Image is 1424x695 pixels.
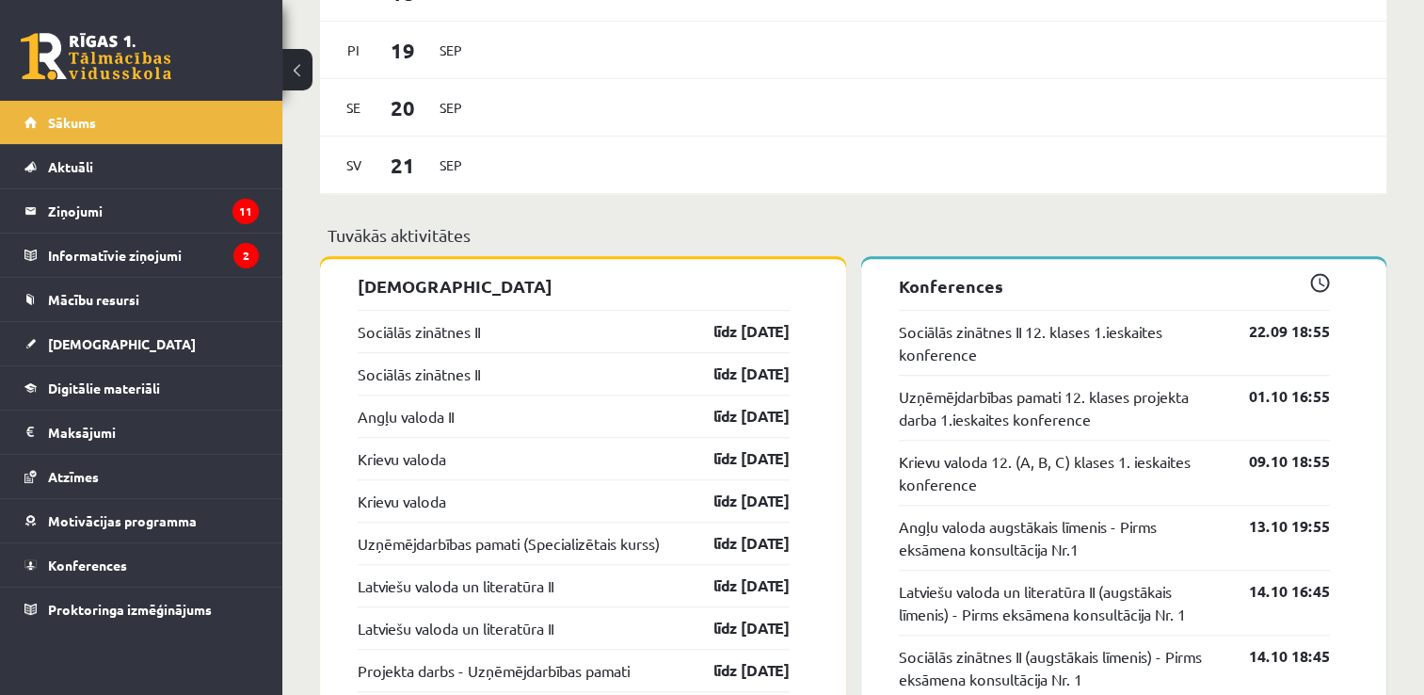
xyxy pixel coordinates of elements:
a: līdz [DATE] [680,574,790,597]
a: Angļu valoda augstākais līmenis - Pirms eksāmena konsultācija Nr.1 [899,515,1222,560]
a: Uzņēmējdarbības pamati 12. klases projekta darba 1.ieskaites konference [899,385,1222,430]
a: Rīgas 1. Tālmācības vidusskola [21,33,171,80]
a: līdz [DATE] [680,447,790,470]
span: Digitālie materiāli [48,380,160,396]
span: Sākums [48,114,96,131]
span: 19 [374,35,432,66]
span: 21 [374,150,432,181]
span: Proktoringa izmēģinājums [48,601,212,618]
span: Konferences [48,557,127,574]
a: Mācību resursi [24,278,259,321]
a: Motivācijas programma [24,499,259,542]
a: 13.10 19:55 [1221,515,1330,538]
legend: Informatīvie ziņojumi [48,234,259,277]
a: līdz [DATE] [680,490,790,512]
span: 20 [374,92,432,123]
a: līdz [DATE] [680,617,790,639]
a: 22.09 18:55 [1221,320,1330,343]
a: Sociālās zinātnes II (augstākais līmenis) - Pirms eksāmena konsultācija Nr. 1 [899,645,1222,690]
a: Latviešu valoda un literatūra II (augstākais līmenis) - Pirms eksāmena konsultācija Nr. 1 [899,580,1222,625]
a: Sociālās zinātnes II 12. klases 1.ieskaites konference [899,320,1222,365]
a: līdz [DATE] [680,405,790,428]
p: Tuvākās aktivitātes [328,222,1379,248]
span: Se [334,93,374,122]
a: Sociālās zinātnes II [358,320,480,343]
a: Konferences [24,543,259,587]
span: Sv [334,151,374,180]
a: Latviešu valoda un literatūra II [358,574,553,597]
a: Sākums [24,101,259,144]
a: Maksājumi [24,411,259,454]
a: 01.10 16:55 [1221,385,1330,408]
a: Aktuāli [24,145,259,188]
a: Projekta darbs - Uzņēmējdarbības pamati [358,659,630,682]
a: Latviešu valoda un literatūra II [358,617,553,639]
a: līdz [DATE] [680,659,790,682]
a: Proktoringa izmēģinājums [24,588,259,631]
a: Angļu valoda II [358,405,454,428]
a: Krievu valoda [358,490,446,512]
legend: Maksājumi [48,411,259,454]
a: Ziņojumi11 [24,189,259,233]
a: Digitālie materiāli [24,366,259,410]
span: Atzīmes [48,468,99,485]
a: 14.10 16:45 [1221,580,1330,603]
a: Uzņēmējdarbības pamati (Specializētais kurss) [358,532,660,555]
legend: Ziņojumi [48,189,259,233]
span: Sep [431,151,471,180]
i: 2 [233,243,259,268]
p: Konferences [899,273,1331,299]
a: 09.10 18:55 [1221,450,1330,473]
span: Sep [431,36,471,65]
span: Aktuāli [48,158,93,175]
p: [DEMOGRAPHIC_DATA] [358,273,790,299]
i: 11 [232,199,259,224]
a: Informatīvie ziņojumi2 [24,234,259,277]
span: Mācību resursi [48,291,139,308]
a: [DEMOGRAPHIC_DATA] [24,322,259,365]
a: Sociālās zinātnes II [358,363,480,385]
a: līdz [DATE] [680,320,790,343]
a: 14.10 18:45 [1221,645,1330,668]
a: Krievu valoda 12. (A, B, C) klases 1. ieskaites konference [899,450,1222,495]
span: Pi [334,36,374,65]
a: Krievu valoda [358,447,446,470]
span: Sep [431,93,471,122]
span: Motivācijas programma [48,512,197,529]
a: līdz [DATE] [680,532,790,555]
a: līdz [DATE] [680,363,790,385]
span: [DEMOGRAPHIC_DATA] [48,335,196,352]
a: Atzīmes [24,455,259,498]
